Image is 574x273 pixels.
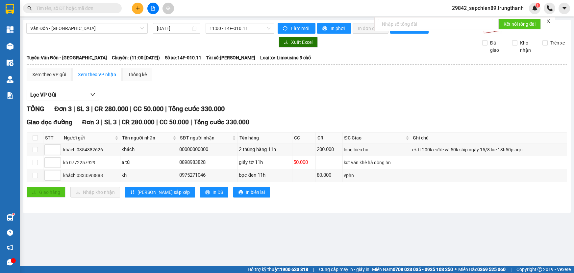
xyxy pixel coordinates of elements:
[239,159,291,167] div: giấy tờ 11h
[7,244,13,251] span: notification
[547,5,553,11] img: phone-icon
[190,118,192,126] span: |
[7,259,13,265] span: message
[291,25,310,32] span: Làm mới
[63,146,119,153] div: khách 0354382626
[120,143,178,156] td: khách
[178,143,237,156] td: 00000000000
[200,187,228,197] button: printerIn DS
[82,118,100,126] span: Đơn 3
[331,25,346,32] span: In phơi
[239,171,291,179] div: bọc đen 11h
[64,134,113,141] span: Người gửi
[151,6,155,11] span: file-add
[194,118,249,126] span: Tổng cước 330.000
[210,23,270,33] span: 11:00 - 14F-010.11
[292,133,316,143] th: CC
[120,156,178,169] td: a tú
[393,267,453,272] strong: 0708 023 035 - 0935 103 250
[91,105,93,113] span: |
[372,266,453,273] span: Miền Nam
[90,92,95,97] span: down
[133,105,163,113] span: CC 50.000
[179,159,236,167] div: 0898983828
[27,55,107,60] b: Tuyến: Vân Đồn - [GEOGRAPHIC_DATA]
[130,105,132,113] span: |
[316,133,343,143] th: CR
[63,172,119,179] div: khách 0333593888
[537,3,539,8] span: 1
[166,6,170,11] span: aim
[260,54,311,61] span: Loại xe: Limousine 9 chỗ
[239,146,291,154] div: 2 thùng hàng 11h
[317,146,341,154] div: 200.000
[178,156,237,169] td: 0898983828
[498,19,541,29] button: Kết nối tổng đài
[178,169,237,182] td: 0975271046
[344,172,410,179] div: vphn
[317,23,351,34] button: printerIn phơi
[477,267,506,272] strong: 0369 525 060
[27,90,99,100] button: Lọc VP Gửi
[179,146,236,154] div: 00000000000
[353,23,388,34] button: In đơn chọn
[162,3,174,14] button: aim
[317,171,341,179] div: 80.000
[121,159,177,167] div: a tú
[205,190,210,195] span: printer
[559,3,570,14] button: caret-down
[121,171,177,179] div: kh
[233,187,270,197] button: printerIn biên lai
[562,5,567,11] span: caret-down
[77,105,89,113] span: SL 3
[63,159,119,166] div: kh 0772257929
[157,25,190,32] input: 15/08/2025
[180,134,231,141] span: SĐT người nhận
[130,190,135,195] span: sort-ascending
[54,105,72,113] span: Đơn 3
[291,39,312,46] span: Xuất Excel
[147,3,159,14] button: file-add
[246,189,265,196] span: In biên lai
[455,268,457,271] span: ⚪️
[344,146,410,153] div: long biên hn
[12,213,14,215] sup: 1
[7,59,13,66] img: warehouse-icon
[517,39,537,54] span: Kho nhận
[30,91,56,99] span: Lọc VP Gửi
[293,159,314,167] div: 50.000
[206,54,255,61] span: Tài xế: [PERSON_NAME]
[112,54,160,61] span: Chuyến: (11:00 [DATE])
[32,71,66,78] div: Xem theo VP gửi
[27,118,72,126] span: Giao dọc đường
[7,214,13,221] img: warehouse-icon
[344,134,404,141] span: ĐC Giao
[546,19,551,23] span: close
[27,187,65,197] button: uploadGiao hàng
[118,118,120,126] span: |
[168,105,225,113] span: Tổng cước 330.000
[7,229,13,236] span: question-circle
[27,6,32,11] span: search
[101,118,103,126] span: |
[212,189,223,196] span: In DS
[6,4,14,14] img: logo-vxr
[7,76,13,83] img: warehouse-icon
[7,43,13,50] img: warehouse-icon
[279,37,318,47] button: downloadXuất Excel
[128,71,147,78] div: Thống kê
[284,40,288,45] span: download
[27,105,44,113] span: TỔNG
[238,190,243,195] span: printer
[122,134,171,141] span: Tên người nhận
[313,266,314,273] span: |
[165,54,201,61] span: Số xe: 14F-010.11
[36,5,114,12] input: Tìm tên, số ĐT hoặc mã đơn
[537,267,542,272] span: copyright
[548,39,567,46] span: Trên xe
[412,146,566,153] div: ck tt 200k cước và 50k ship ngày 15/8 lúc 13h50p agri
[132,3,143,14] button: plus
[122,118,155,126] span: CR 280.000
[179,171,236,179] div: 0975271046
[504,20,536,28] span: Kết nối tổng đài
